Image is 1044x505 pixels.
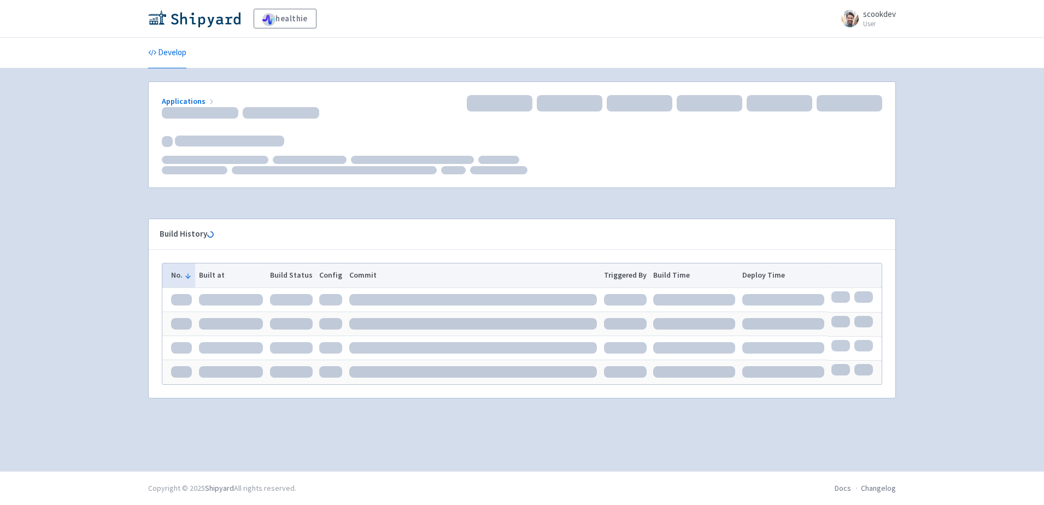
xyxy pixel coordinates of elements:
[254,9,316,28] a: healthie
[346,263,601,287] th: Commit
[162,96,216,106] a: Applications
[148,10,241,27] img: Shipyard logo
[600,263,650,287] th: Triggered By
[171,269,192,281] button: No.
[739,263,828,287] th: Deploy Time
[863,20,896,27] small: User
[650,263,739,287] th: Build Time
[205,483,234,493] a: Shipyard
[835,483,851,493] a: Docs
[835,10,896,27] a: scookdev User
[316,263,346,287] th: Config
[861,483,896,493] a: Changelog
[148,483,296,494] div: Copyright © 2025 All rights reserved.
[148,38,186,68] a: Develop
[195,263,266,287] th: Built at
[266,263,316,287] th: Build Status
[863,9,896,19] span: scookdev
[160,228,867,240] div: Build History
